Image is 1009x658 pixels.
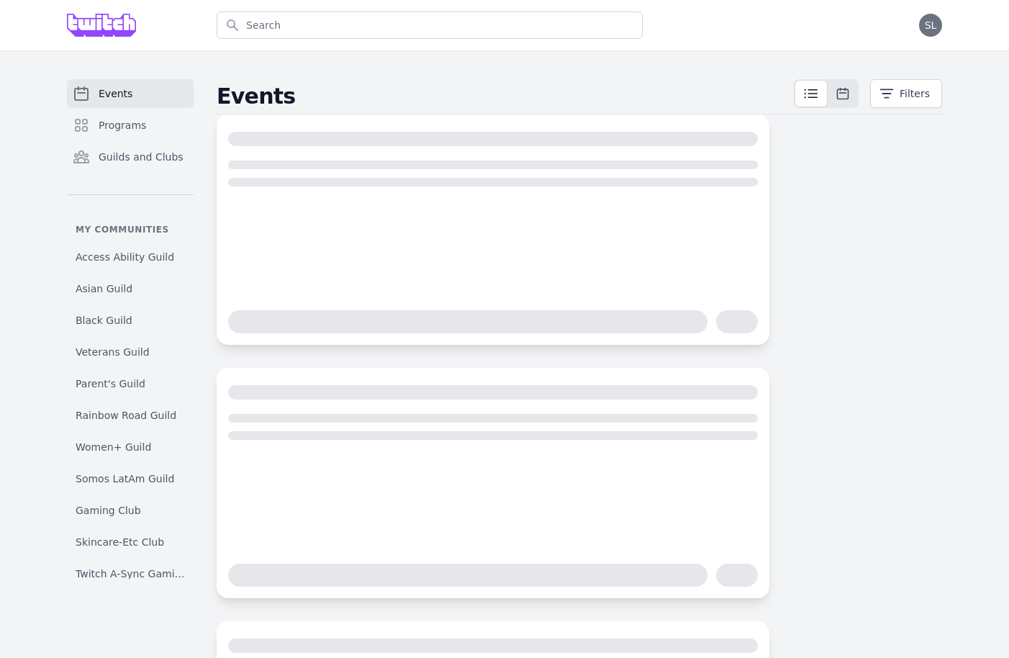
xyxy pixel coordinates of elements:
a: Rainbow Road Guild [67,402,194,428]
a: Veterans Guild [67,339,194,365]
a: Women+ Guild [67,434,194,460]
a: Guilds and Clubs [67,143,194,171]
button: Filters [870,79,942,108]
a: Gaming Club [67,497,194,523]
span: Rainbow Road Guild [76,408,176,423]
span: Somos LatAm Guild [76,472,174,486]
p: My communities [67,224,194,235]
button: SL [919,14,942,37]
span: Parent's Guild [76,377,145,391]
span: Guilds and Clubs [99,150,184,164]
a: Parent's Guild [67,371,194,397]
span: Black Guild [76,313,132,328]
span: Skincare-Etc Club [76,535,164,549]
a: Black Guild [67,307,194,333]
nav: Sidebar [67,79,194,579]
span: Veterans Guild [76,345,150,359]
span: Twitch A-Sync Gaming (TAG) Club [76,567,185,581]
a: Programs [67,111,194,140]
a: Access Ability Guild [67,244,194,270]
a: Skincare-Etc Club [67,529,194,555]
span: Programs [99,118,146,132]
a: Events [67,79,194,108]
span: Access Ability Guild [76,250,174,264]
input: Search [217,12,643,39]
img: Grove [67,14,136,37]
span: Gaming Club [76,503,141,518]
h2: Events [217,84,794,109]
a: Twitch A-Sync Gaming (TAG) Club [67,561,194,587]
a: Asian Guild [67,276,194,302]
span: SL [925,20,937,30]
span: Events [99,86,132,101]
span: Asian Guild [76,281,132,296]
span: Women+ Guild [76,440,151,454]
a: Somos LatAm Guild [67,466,194,492]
